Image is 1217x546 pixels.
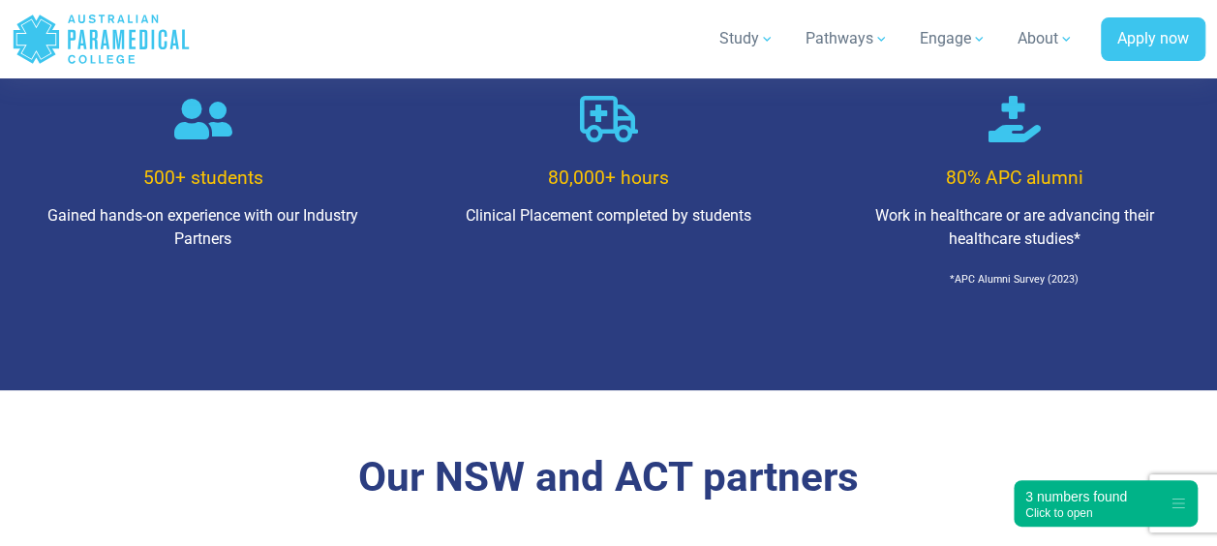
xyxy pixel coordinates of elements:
p: Gained hands-on experience with our Industry Partners [27,204,379,251]
p: Clinical Placement completed by students [433,204,784,227]
span: 500+ students [143,167,263,189]
a: Engage [908,12,998,66]
a: Apply now [1101,17,1205,62]
a: Pathways [794,12,900,66]
p: Work in healthcare or are advancing their healthcare studies* [838,204,1190,251]
span: 80,000+ hours [548,167,669,189]
span: *APC Alumni Survey (2023) [950,273,1079,286]
span: 80% APC alumni [946,167,1083,189]
a: Study [708,12,786,66]
a: About [1006,12,1085,66]
a: Australian Paramedical College [12,8,191,71]
h3: Our NSW and ACT partners [101,452,1115,501]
